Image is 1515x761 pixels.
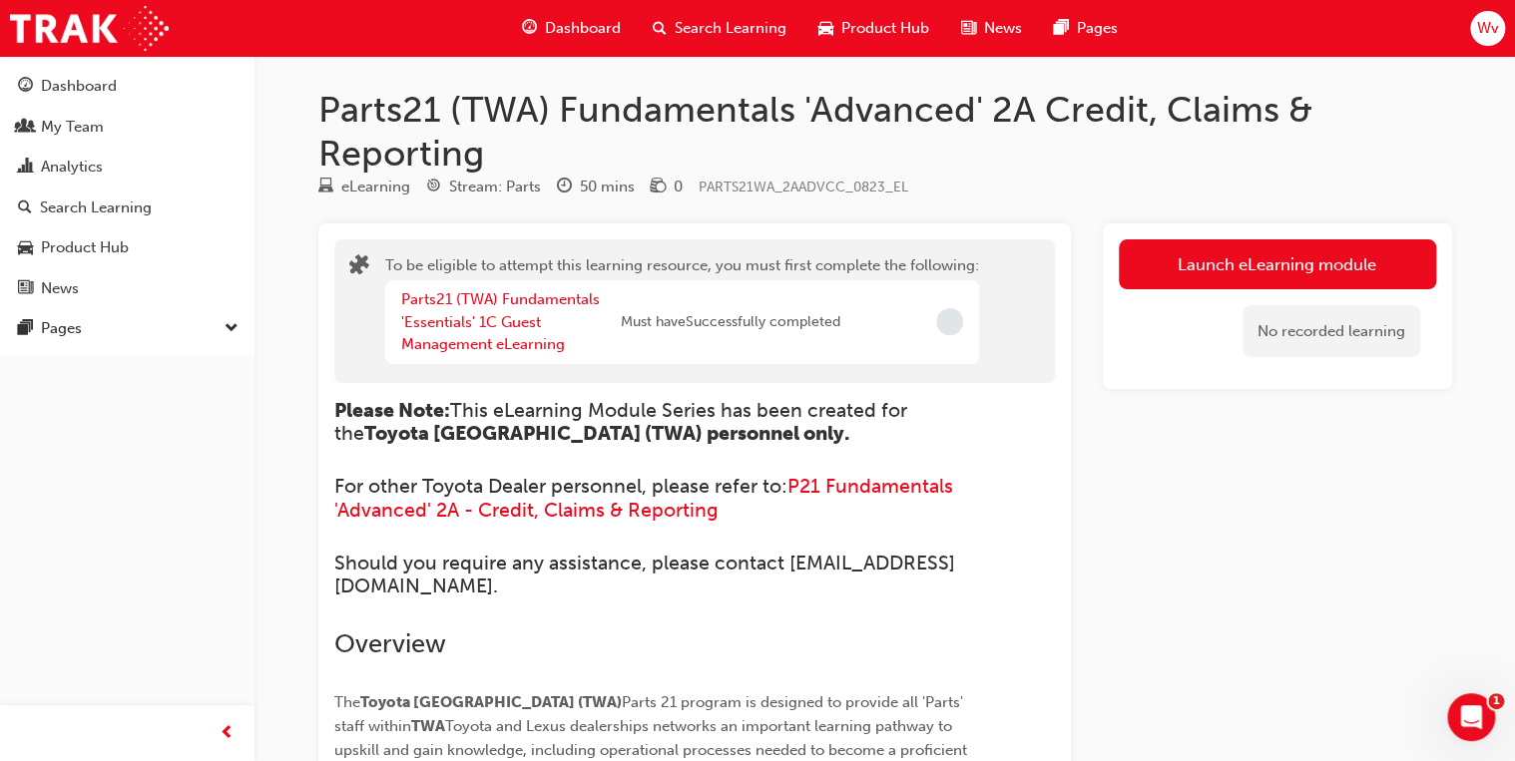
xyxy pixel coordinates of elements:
span: Incomplete [936,308,963,335]
a: car-iconProduct Hub [802,8,945,49]
h1: Parts21 (TWA) Fundamentals 'Advanced' 2A Credit, Claims & Reporting [318,88,1452,175]
span: search-icon [653,16,667,41]
span: TWA [411,717,445,735]
span: News [984,17,1022,40]
span: This eLearning Module Series has been created for the [334,399,912,445]
a: guage-iconDashboard [506,8,637,49]
a: pages-iconPages [1038,8,1134,49]
a: Product Hub [8,229,247,266]
div: News [41,277,79,300]
div: Product Hub [41,236,129,259]
a: Dashboard [8,68,247,105]
div: Pages [41,317,82,340]
a: Analytics [8,149,247,186]
button: Wv [1470,11,1505,46]
span: down-icon [225,316,239,342]
div: Price [651,175,683,199]
span: pages-icon [1054,16,1069,41]
div: 0 [674,176,683,198]
button: Launch eLearning module [1119,239,1436,289]
div: Duration [557,175,635,199]
span: people-icon [18,119,33,137]
span: pages-icon [18,320,33,338]
button: Pages [8,310,247,347]
span: news-icon [18,280,33,298]
span: puzzle-icon [349,256,369,279]
span: 1 [1488,693,1504,709]
button: DashboardMy TeamAnalyticsSearch LearningProduct HubNews [8,64,247,310]
div: Dashboard [41,75,117,98]
span: Overview [334,628,446,659]
span: money-icon [651,179,666,196]
span: Parts 21 program is designed to provide all 'Parts' staff within [334,693,967,735]
span: Dashboard [545,17,621,40]
div: No recorded learning [1243,305,1420,358]
span: learningResourceType_ELEARNING-icon [318,179,333,196]
div: Stream: Parts [449,176,541,198]
a: Parts21 (TWA) Fundamentals 'Essentials' 1C Guest Management eLearning [401,290,600,353]
div: eLearning [341,176,410,198]
span: car-icon [818,16,833,41]
span: car-icon [18,239,33,257]
span: target-icon [426,179,441,196]
span: search-icon [18,199,32,217]
span: Toyota [GEOGRAPHIC_DATA] (TWA) personnel only. [364,422,849,445]
div: Search Learning [40,196,152,219]
span: Toyota [GEOGRAPHIC_DATA] (TWA) [360,693,622,711]
a: search-iconSearch Learning [637,8,802,49]
div: Type [318,175,410,199]
div: 50 mins [580,176,635,198]
span: Please Note: [334,399,450,422]
span: news-icon [961,16,976,41]
a: My Team [8,109,247,146]
a: P21 Fundamentals 'Advanced' 2A - Credit, Claims & Reporting [334,475,958,521]
div: My Team [41,116,104,139]
span: For other Toyota Dealer personnel, please refer to: [334,475,787,498]
span: Should you require any assistance, please contact [EMAIL_ADDRESS][DOMAIN_NAME]. [334,552,955,597]
span: chart-icon [18,159,33,177]
span: guage-icon [18,78,33,96]
span: Must have Successfully completed [621,311,840,334]
a: news-iconNews [945,8,1038,49]
span: Search Learning [675,17,786,40]
a: Search Learning [8,190,247,226]
span: The [334,693,360,711]
span: Pages [1077,17,1118,40]
span: Wv [1476,17,1498,40]
div: To be eligible to attempt this learning resource, you must first complete the following: [385,254,979,368]
iframe: Intercom live chat [1447,693,1495,741]
span: guage-icon [522,16,537,41]
div: Analytics [41,156,103,179]
span: prev-icon [220,721,235,746]
img: Trak [10,6,169,51]
div: Stream [426,175,541,199]
span: Learning resource code [699,179,908,195]
span: clock-icon [557,179,572,196]
a: News [8,270,247,307]
span: Product Hub [841,17,929,40]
